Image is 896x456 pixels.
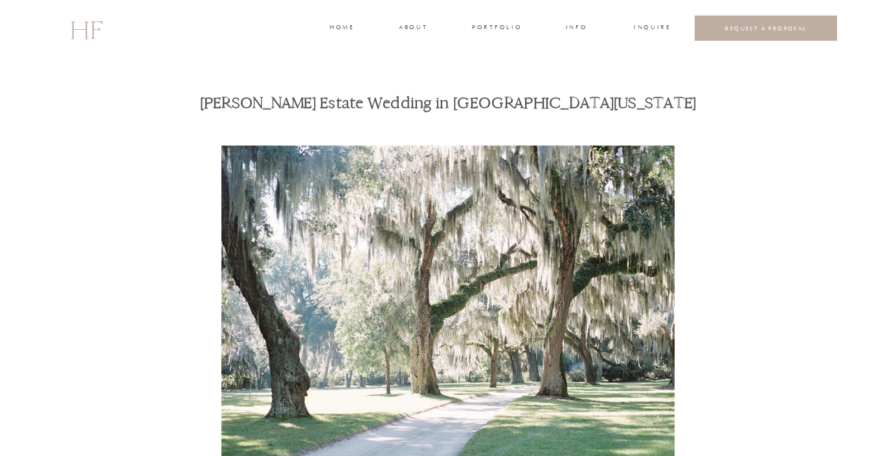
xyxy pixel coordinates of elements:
a: about [399,23,426,34]
a: INQUIRE [634,23,669,34]
a: INFO [565,23,588,34]
h1: [PERSON_NAME] Estate Wedding in [GEOGRAPHIC_DATA][US_STATE] [177,92,719,114]
a: HF [70,10,102,47]
a: portfolio [472,23,521,34]
a: REQUEST A PROPOSAL [705,25,827,32]
a: home [330,23,353,34]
